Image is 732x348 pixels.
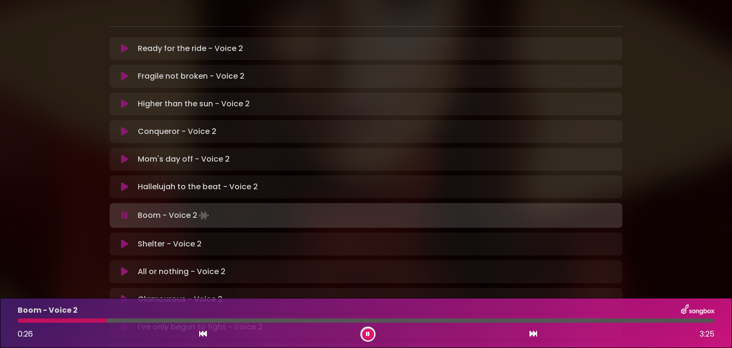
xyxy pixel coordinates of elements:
[138,209,211,222] p: Boom - Voice 2
[18,305,78,316] p: Boom - Voice 2
[138,71,244,82] p: Fragile not broken - Voice 2
[138,294,223,305] p: Glamourous - Voice 2
[700,328,714,340] span: 3:25
[681,304,714,317] img: songbox-logo-white.png
[138,266,225,277] p: All or nothing - Voice 2
[18,328,33,339] span: 0:26
[138,181,258,193] p: Hallelujah to the beat - Voice 2
[197,209,211,222] img: waveform4.gif
[138,238,202,250] p: Shelter - Voice 2
[138,43,243,54] p: Ready for the ride - Voice 2
[138,126,216,137] p: Conqueror - Voice 2
[138,98,250,110] p: Higher than the sun - Voice 2
[138,154,230,165] p: Mom's day off - Voice 2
